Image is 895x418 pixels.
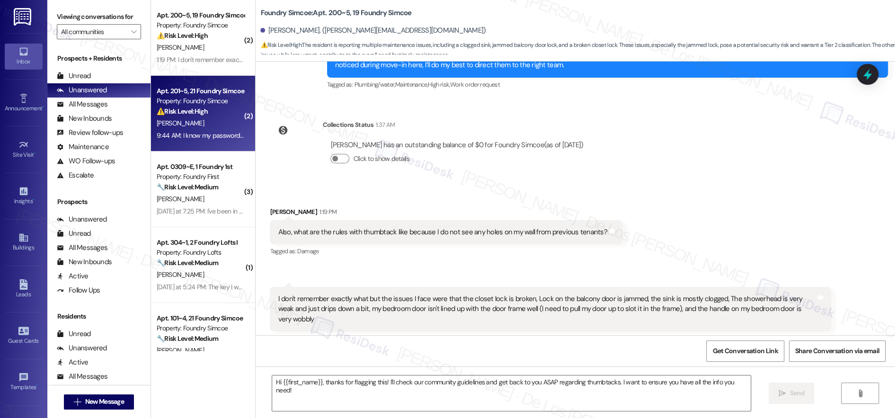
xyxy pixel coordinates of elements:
[42,104,44,110] span: •
[47,53,151,63] div: Prospects + Residents
[322,120,373,130] div: Collections Status
[157,283,614,291] div: [DATE] at 5:24 PM: The key I was given wasn't the right key for the unit front main entrance, but...
[157,31,208,40] strong: ⚠️ Risk Level: High
[57,170,94,180] div: Escalate
[5,276,43,302] a: Leads
[157,43,204,52] span: [PERSON_NAME]
[57,71,91,81] div: Unread
[57,114,112,124] div: New Inbounds
[33,196,34,203] span: •
[157,248,244,258] div: Property: Foundry Lofts
[47,311,151,321] div: Residents
[353,154,409,164] label: Click to show details
[5,44,43,69] a: Inbox
[57,128,123,138] div: Review follow-ups
[354,80,395,89] span: Plumbing/water ,
[5,369,43,395] a: Templates •
[157,183,218,191] strong: 🔧 Risk Level: Medium
[57,343,107,353] div: Unanswered
[57,142,109,152] div: Maintenance
[278,227,607,237] div: Also, what are the rules with thumbtack like because I do not see any holes on my wall from previ...
[395,80,428,89] span: Maintenance ,
[450,80,499,89] span: Work order request
[57,229,91,239] div: Unread
[706,340,784,362] button: Get Conversation Link
[61,24,126,39] input: All communities
[157,323,244,333] div: Property: Foundry Simcoe
[64,394,134,409] button: New Message
[57,243,107,253] div: All Messages
[157,107,208,116] strong: ⚠️ Risk Level: High
[270,207,622,220] div: [PERSON_NAME]
[57,85,107,95] div: Unanswered
[789,340,886,362] button: Share Conversation via email
[769,382,815,404] button: Send
[323,334,376,342] span: Maintenance request
[157,207,801,215] div: [DATE] at 7:25 PM: I've been in contact with them! They're sending a technician [DATE] I believe ...
[428,80,450,89] span: High risk ,
[57,257,112,267] div: New Inbounds
[779,390,786,397] i: 
[297,334,323,342] span: Door lock ,
[74,398,81,406] i: 
[157,162,244,172] div: Apt. 0309~E, 1 Foundry 1st
[270,244,622,258] div: Tagged as:
[789,388,804,398] span: Send
[157,346,204,355] span: [PERSON_NAME]
[57,372,107,382] div: All Messages
[330,140,583,150] div: [PERSON_NAME] has an outstanding balance of $0 for Foundry Simcoe (as of [DATE])
[270,331,831,345] div: Tagged as:
[157,96,244,106] div: Property: Foundry Simcoe
[131,28,136,36] i: 
[57,214,107,224] div: Unanswered
[157,131,304,140] div: 9:44 AM: I know my password I just couldn't find a link
[278,294,815,324] div: I don't remember exactly what but the issues I face were that the closet lock is broken, Lock on ...
[260,41,301,49] strong: ⚠️ Risk Level: High
[5,323,43,348] a: Guest Cards
[297,247,319,255] span: Damage
[57,329,91,339] div: Unread
[260,40,895,61] span: : The resident is reporting multiple maintenance issues, including a clogged sink, jammed balcony...
[34,150,35,157] span: •
[157,86,244,96] div: Apt. 201~5, 21 Foundry Simcoe
[795,346,879,356] span: Share Conversation via email
[14,8,33,26] img: ResiDesk Logo
[373,120,395,130] div: 1:37 AM
[157,10,244,20] div: Apt. 200~5, 19 Foundry Simcoe
[157,270,204,279] span: [PERSON_NAME]
[57,156,115,166] div: WO Follow-ups
[157,172,244,182] div: Property: Foundry First
[327,78,888,91] div: Tagged as:
[85,397,124,407] span: New Message
[272,375,751,411] textarea: Hi {{first_name}}, thanks for flagging this! I'll check our community guidelines and get back to ...
[5,183,43,209] a: Insights •
[260,26,486,36] div: [PERSON_NAME]. ([PERSON_NAME][EMAIL_ADDRESS][DOMAIN_NAME])
[57,285,100,295] div: Follow Ups
[157,195,204,203] span: [PERSON_NAME]
[712,346,778,356] span: Get Conversation Link
[57,357,89,367] div: Active
[5,137,43,162] a: Site Visit •
[317,207,337,217] div: 1:19 PM
[57,271,89,281] div: Active
[260,8,411,18] b: Foundry Simcoe: Apt. 200~5, 19 Foundry Simcoe
[157,119,204,127] span: [PERSON_NAME]
[857,390,864,397] i: 
[36,382,38,389] span: •
[5,230,43,255] a: Buildings
[157,238,244,248] div: Apt. 304~1, 2 Foundry Lofts I
[57,9,141,24] label: Viewing conversations for
[157,258,218,267] strong: 🔧 Risk Level: Medium
[57,99,107,109] div: All Messages
[157,334,218,343] strong: 🔧 Risk Level: Medium
[157,20,244,30] div: Property: Foundry Simcoe
[157,313,244,323] div: Apt. 101~4, 21 Foundry Simcoe
[47,197,151,207] div: Prospects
